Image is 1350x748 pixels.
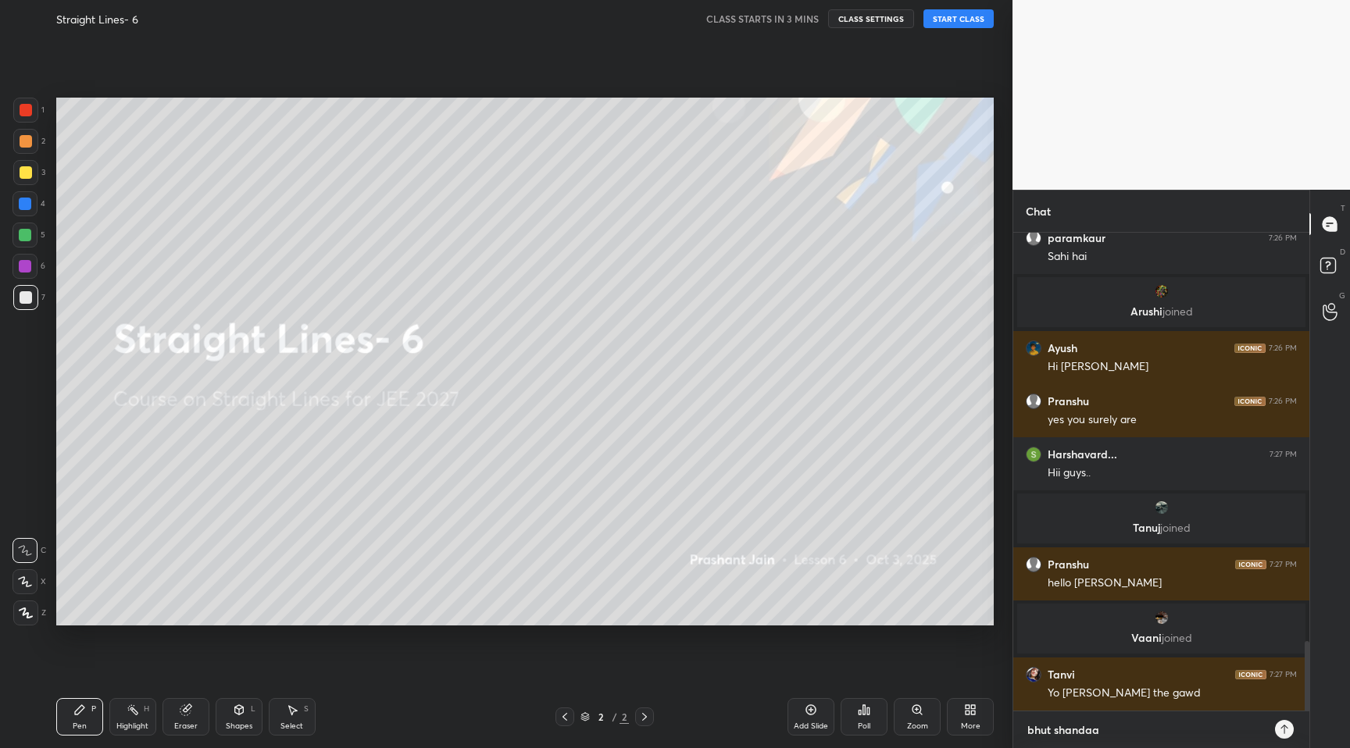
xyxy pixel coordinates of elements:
div: 7 [13,285,45,310]
div: 2 [620,710,629,724]
div: C [12,538,46,563]
img: iconic-dark.1390631f.png [1235,560,1266,569]
img: 6b81ee04ff904ba7866d8248d124ecaa.jpg [1154,610,1170,625]
img: default.png [1026,230,1041,246]
div: 7:27 PM [1270,560,1297,569]
p: G [1339,290,1345,301]
span: joined [1162,304,1193,319]
div: Shapes [226,722,252,730]
img: iconic-dark.1390631f.png [1234,397,1266,406]
h4: Straight Lines- 6 [56,12,138,27]
div: Pen [73,722,87,730]
div: Highlight [116,722,148,730]
h6: paramkaur [1048,231,1105,245]
img: aae771e1b36741b2aa92144f416661c9.jpg [1154,283,1170,299]
div: Sahi hai [1048,249,1297,265]
p: Chat [1013,191,1063,232]
p: Vaani [1027,632,1296,644]
div: Hi [PERSON_NAME] [1048,359,1297,375]
div: L [251,705,255,713]
div: S [304,705,309,713]
h6: Pranshu [1048,394,1089,408]
div: Select [280,722,303,730]
p: Arushi [1027,305,1296,318]
div: 3 [13,160,45,185]
button: CLASS SETTINGS [828,9,914,28]
div: Yo [PERSON_NAME] the gawd [1048,686,1297,701]
div: grid [1013,233,1309,711]
p: Tanuj [1027,522,1296,534]
div: 2 [593,712,609,721]
div: Hii guys.. [1048,465,1297,481]
div: 5 [12,223,45,248]
h6: Pranshu [1048,557,1089,572]
div: Z [13,600,46,625]
div: yes you surely are [1048,412,1297,428]
textarea: bhut shandaa [1026,718,1266,743]
div: 7:26 PM [1269,233,1297,243]
div: 2 [13,129,45,154]
div: X [12,569,46,594]
div: 6 [12,254,45,279]
h6: Ayush [1048,341,1077,355]
p: T [1341,202,1345,214]
h6: Tanvi [1048,668,1075,682]
p: D [1340,246,1345,258]
div: 7:26 PM [1269,344,1297,353]
button: START CLASS [923,9,994,28]
div: / [612,712,616,721]
img: 9ee53715c35e470f995fb3e99cf31eff.jpg [1026,667,1041,682]
div: Add Slide [794,722,828,730]
h6: Harshavard... [1048,447,1117,461]
div: hello [PERSON_NAME] [1048,575,1297,591]
div: P [91,705,96,713]
div: 7:27 PM [1270,450,1297,459]
img: b6ef292dfbbd4a828844cb67d338be28.jpg [1026,340,1041,356]
div: Poll [858,722,870,730]
img: 3 [1026,447,1041,462]
span: joined [1160,520,1191,535]
div: 4 [12,191,45,216]
div: More [961,722,980,730]
img: iconic-dark.1390631f.png [1234,344,1266,353]
img: default.png [1026,557,1041,572]
div: Eraser [174,722,198,730]
div: 7:27 PM [1270,670,1297,679]
img: default.png [1026,394,1041,409]
h5: CLASS STARTS IN 3 MINS [706,12,819,26]
div: 7:26 PM [1269,397,1297,406]
img: ec91bf6b59664e7c8c688e7b29ed4a44.jpg [1154,500,1170,515]
img: iconic-dark.1390631f.png [1235,670,1266,679]
span: joined [1162,630,1192,645]
div: H [144,705,149,713]
div: 1 [13,98,45,123]
div: Zoom [907,722,928,730]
